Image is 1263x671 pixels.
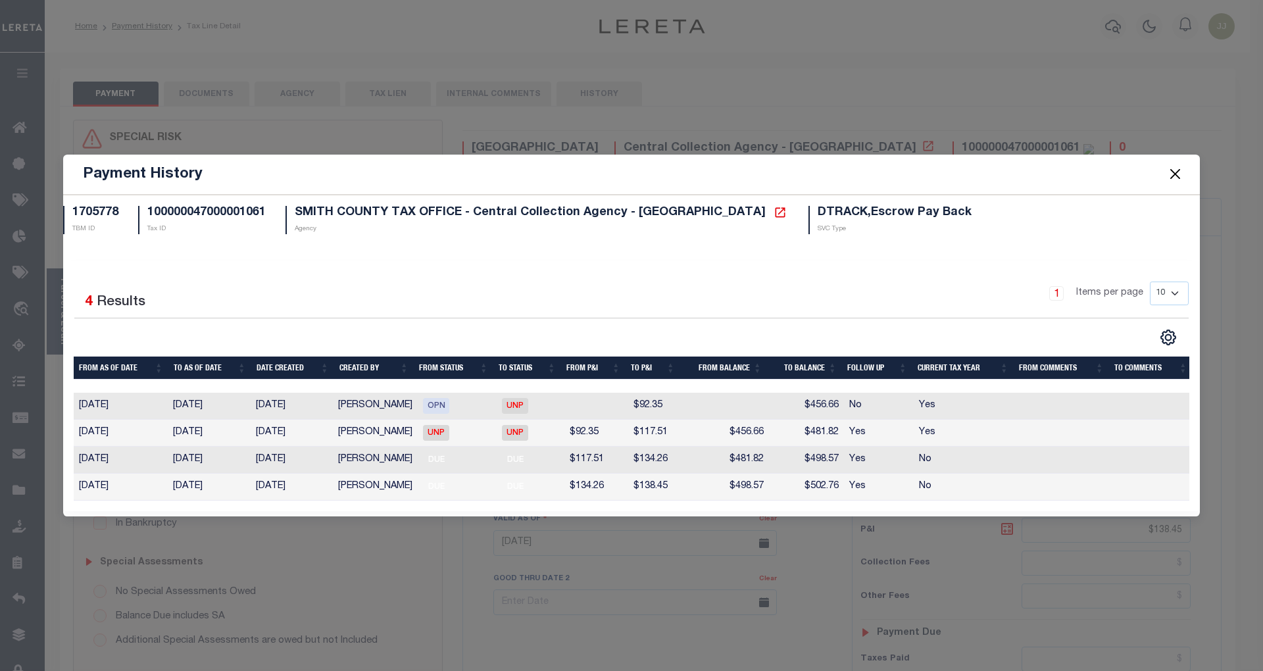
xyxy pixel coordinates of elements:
[423,425,449,441] span: UNP
[683,474,769,501] td: $498.57
[628,474,683,501] td: $138.45
[844,420,914,447] td: Yes
[844,393,914,420] td: No
[844,474,914,501] td: Yes
[423,452,449,468] span: DUE
[74,357,168,380] th: From As of Date: activate to sort column ascending
[74,447,168,474] td: [DATE]
[83,165,203,184] h5: Payment History
[1167,166,1184,183] button: Close
[502,425,528,441] span: UNP
[628,447,683,474] td: $134.26
[502,452,528,468] span: DUE
[769,447,843,474] td: $498.57
[628,393,683,420] td: $92.35
[251,357,334,380] th: Date Created: activate to sort column ascending
[333,474,418,501] td: [PERSON_NAME]
[168,357,251,380] th: To As of Date: activate to sort column ascending
[423,479,449,495] span: DUE
[1076,286,1143,301] span: Items per page
[334,357,414,380] th: Created By: activate to sort column ascending
[168,474,250,501] td: [DATE]
[295,207,766,218] span: SMITH COUNTY TAX OFFICE - Central Collection Agency - [GEOGRAPHIC_DATA]
[628,420,683,447] td: $117.51
[251,393,333,420] td: [DATE]
[493,357,561,380] th: To Status: activate to sort column ascending
[564,420,628,447] td: $92.35
[502,479,528,495] span: DUE
[295,224,789,234] p: Agency
[564,447,628,474] td: $117.51
[72,206,118,220] h5: 1705778
[912,357,1014,380] th: Current Tax Year: activate to sort column ascending
[680,357,767,380] th: From Balance: activate to sort column ascending
[147,206,266,220] h5: 100000047000001061
[767,357,842,380] th: To Balance: activate to sort column ascending
[414,357,493,380] th: From Status: activate to sort column ascending
[561,357,626,380] th: From P&I: activate to sort column ascending
[251,447,333,474] td: [DATE]
[683,447,769,474] td: $481.82
[1049,286,1064,301] a: 1
[333,420,418,447] td: [PERSON_NAME]
[818,224,972,234] p: SVC Type
[683,420,769,447] td: $456.66
[818,206,972,220] h5: DTRACK,Escrow Pay Back
[74,474,168,501] td: [DATE]
[914,474,1014,501] td: No
[1014,357,1109,380] th: From Comments: activate to sort column ascending
[914,447,1014,474] td: No
[842,357,912,380] th: Follow Up: activate to sort column ascending
[423,398,449,414] span: OPN
[769,474,843,501] td: $502.76
[333,393,418,420] td: [PERSON_NAME]
[85,295,93,309] span: 4
[74,393,168,420] td: [DATE]
[769,420,843,447] td: $481.82
[502,398,528,414] span: UNP
[97,292,145,313] label: Results
[564,474,628,501] td: $134.26
[147,224,266,234] p: Tax ID
[168,447,250,474] td: [DATE]
[1109,357,1193,380] th: To Comments: activate to sort column ascending
[251,420,333,447] td: [DATE]
[168,393,250,420] td: [DATE]
[168,420,250,447] td: [DATE]
[769,393,843,420] td: $456.66
[251,474,333,501] td: [DATE]
[914,393,1014,420] td: Yes
[914,420,1014,447] td: Yes
[844,447,914,474] td: Yes
[72,224,118,234] p: TBM ID
[74,420,168,447] td: [DATE]
[333,447,418,474] td: [PERSON_NAME]
[626,357,680,380] th: To P&I: activate to sort column ascending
